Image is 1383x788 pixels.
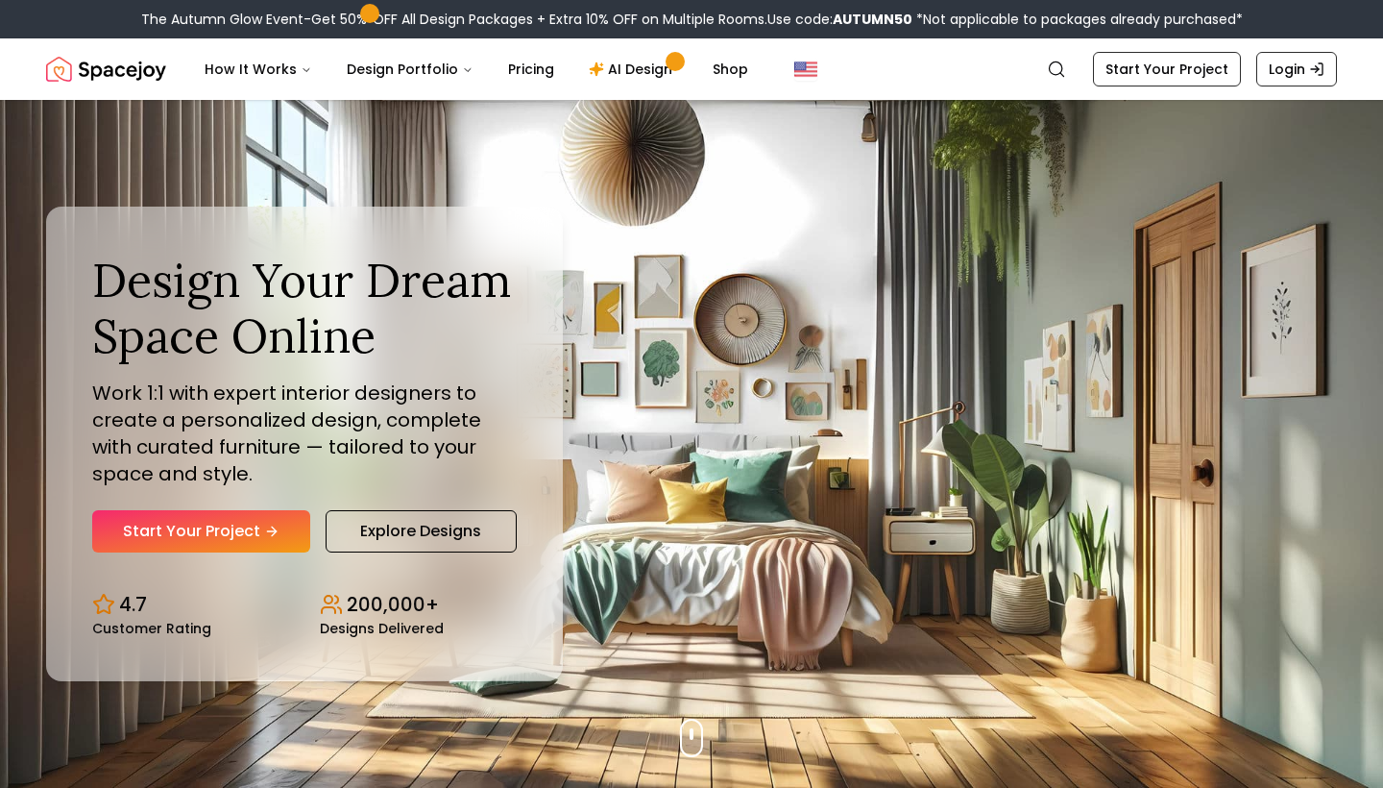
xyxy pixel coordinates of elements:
[573,50,693,88] a: AI Design
[493,50,570,88] a: Pricing
[331,50,489,88] button: Design Portfolio
[912,10,1243,29] span: *Not applicable to packages already purchased*
[1093,52,1241,86] a: Start Your Project
[92,510,310,553] a: Start Your Project
[92,576,517,635] div: Design stats
[833,10,912,29] b: AUTUMN50
[46,50,166,88] img: Spacejoy Logo
[92,380,517,487] p: Work 1:1 with expert interior designers to create a personalized design, complete with curated fu...
[326,510,517,553] a: Explore Designs
[92,253,517,363] h1: Design Your Dream Space Online
[141,10,1243,29] div: The Autumn Glow Event-Get 50% OFF All Design Packages + Extra 10% OFF on Multiple Rooms.
[46,38,1337,100] nav: Global
[92,622,211,635] small: Customer Rating
[119,591,147,618] p: 4.7
[189,50,764,88] nav: Main
[794,58,817,81] img: United States
[1256,52,1337,86] a: Login
[767,10,912,29] span: Use code:
[189,50,328,88] button: How It Works
[697,50,764,88] a: Shop
[347,591,439,618] p: 200,000+
[46,50,166,88] a: Spacejoy
[320,622,444,635] small: Designs Delivered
